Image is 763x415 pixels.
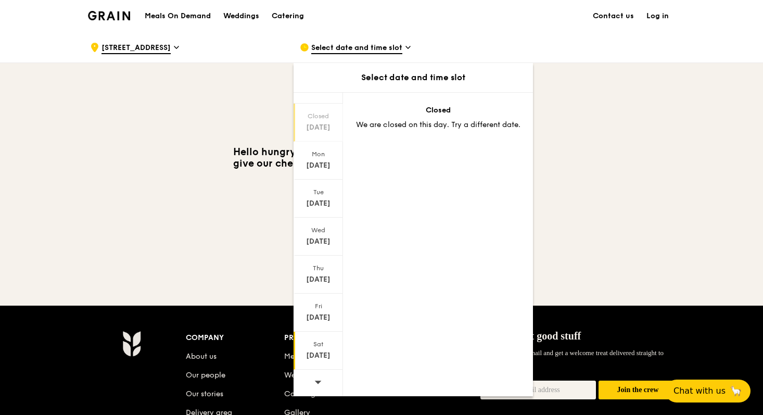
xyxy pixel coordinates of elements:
[295,274,341,285] div: [DATE]
[295,350,341,361] div: [DATE]
[217,1,265,32] a: Weddings
[186,352,217,361] a: About us
[88,11,130,20] img: Grain
[673,385,726,397] span: Chat with us
[225,146,538,181] h3: Hello hungry human. We’re closed [DATE] as it’s important to give our chefs a break to rest and r...
[284,331,383,345] div: Products
[295,150,341,158] div: Mon
[295,112,341,120] div: Closed
[295,160,341,171] div: [DATE]
[223,1,259,32] div: Weddings
[101,43,171,54] span: [STREET_ADDRESS]
[355,120,520,130] div: We are closed on this day. Try a different date.
[295,302,341,310] div: Fri
[295,236,341,247] div: [DATE]
[284,352,348,361] a: Meals On Demand
[186,331,284,345] div: Company
[295,264,341,272] div: Thu
[665,380,751,403] button: Chat with us🦙
[186,371,225,380] a: Our people
[284,371,319,380] a: Weddings
[587,1,640,32] a: Contact us
[145,11,211,21] h1: Meals On Demand
[186,389,223,398] a: Our stories
[480,381,596,399] input: Non-spam email address
[295,198,341,209] div: [DATE]
[311,43,402,54] span: Select date and time slot
[122,331,141,357] img: Grain
[295,226,341,234] div: Wed
[284,389,315,398] a: Catering
[295,340,341,348] div: Sat
[730,385,742,397] span: 🦙
[480,349,664,368] span: Sign up for Grain mail and get a welcome treat delivered straight to your inbox.
[295,122,341,133] div: [DATE]
[640,1,675,32] a: Log in
[599,381,677,400] button: Join the crew
[295,188,341,196] div: Tue
[295,312,341,323] div: [DATE]
[265,1,310,32] a: Catering
[294,71,533,84] div: Select date and time slot
[355,105,520,116] div: Closed
[272,1,304,32] div: Catering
